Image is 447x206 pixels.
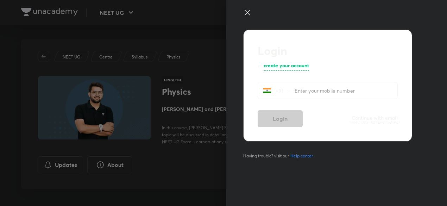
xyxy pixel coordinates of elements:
[258,44,398,57] h2: Login
[289,153,314,159] a: Help center
[243,153,316,159] span: Having trouble? visit our
[264,62,309,69] h6: create your account
[295,83,397,98] input: Enter your mobile number
[263,86,271,95] img: India
[352,114,398,121] h6: Continue with email
[258,62,262,71] p: or
[352,114,398,123] a: Continue with email
[271,87,286,94] p: +91
[264,62,309,71] a: create your account
[258,110,303,127] button: Login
